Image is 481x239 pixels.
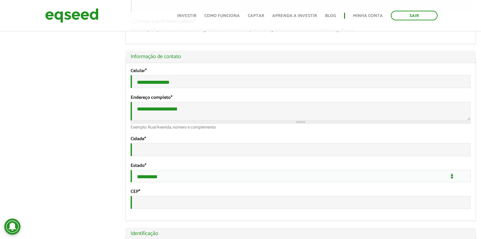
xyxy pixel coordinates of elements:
span: Este campo é obrigatório. [139,188,140,196]
a: Investir [177,14,196,18]
label: Cidade [131,137,146,142]
a: Minha conta [353,14,383,18]
label: Celular [131,69,147,73]
span: Este campo é obrigatório. [171,94,172,101]
a: Sair [391,11,438,20]
a: Captar [248,14,264,18]
a: Como funciona [204,14,240,18]
span: Este campo é obrigatório. [145,67,147,75]
a: Aprenda a investir [272,14,317,18]
label: CEP [131,190,140,194]
span: Este campo é obrigatório. [145,162,146,170]
a: Identificação [131,231,471,236]
label: Endereço completo [131,95,172,100]
img: EqSeed [45,7,99,24]
div: Exemplo: Rua/Avenida, número e complemento [131,125,471,130]
a: Blog [325,14,336,18]
div: Com um perfil público, outros usuários registrados na Plataforma EqSeed conseguirão ver a sua fot... [131,28,471,32]
span: Este campo é obrigatório. [144,135,146,143]
a: Informação de contato [131,54,471,59]
label: Estado [131,164,146,168]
